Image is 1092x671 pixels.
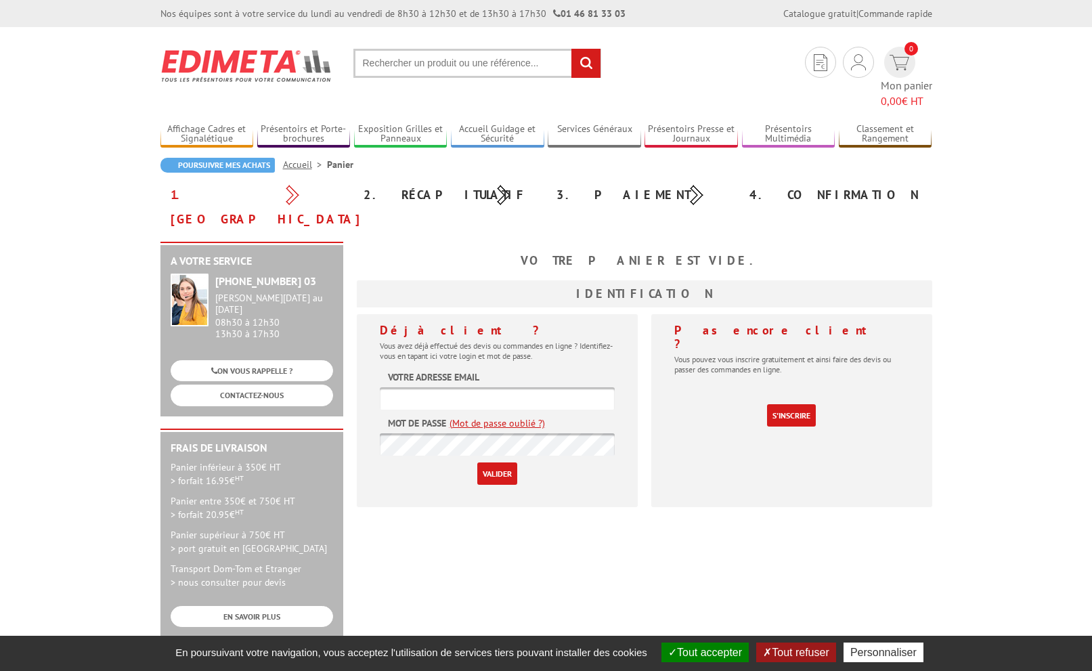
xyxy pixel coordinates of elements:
[171,442,333,454] h2: Frais de Livraison
[546,183,739,207] div: 3. Paiement
[380,341,615,361] p: Vous avez déjà effectué des devis ou commandes en ligne ? Identifiez-vous en tapant ici votre log...
[881,94,902,108] span: 0,00
[756,643,835,662] button: Tout refuser
[171,255,333,267] h2: A votre service
[783,7,932,20] div: |
[171,460,333,488] p: Panier inférieur à 350€ HT
[553,7,626,20] strong: 01 46 81 33 03
[160,41,333,91] img: Edimeta
[571,49,600,78] input: rechercher
[380,324,615,337] h4: Déjà client ?
[814,54,827,71] img: devis rapide
[354,123,447,146] a: Exposition Grilles et Panneaux
[904,42,918,56] span: 0
[171,360,333,381] a: ON VOUS RAPPELLE ?
[353,183,546,207] div: 2. Récapitulatif
[327,158,353,171] li: Panier
[160,158,275,173] a: Poursuivre mes achats
[235,473,244,483] sup: HT
[171,562,333,589] p: Transport Dom-Tom et Etranger
[742,123,835,146] a: Présentoirs Multimédia
[388,370,479,384] label: Votre adresse email
[283,158,327,171] a: Accueil
[661,643,749,662] button: Tout accepter
[548,123,641,146] a: Services Généraux
[171,542,327,555] span: > port gratuit en [GEOGRAPHIC_DATA]
[451,123,544,146] a: Accueil Guidage et Sécurité
[851,54,866,70] img: devis rapide
[674,354,909,374] p: Vous pouvez vous inscrire gratuitement et ainsi faire des devis ou passer des commandes en ligne.
[171,528,333,555] p: Panier supérieur à 750€ HT
[215,293,333,316] div: [PERSON_NAME][DATE] au [DATE]
[215,293,333,339] div: 08h30 à 12h30 13h30 à 17h30
[844,643,923,662] button: Personnaliser (fenêtre modale)
[353,49,601,78] input: Rechercher un produit ou une référence...
[839,123,932,146] a: Classement et Rangement
[171,475,244,487] span: > forfait 16.95€
[171,274,209,326] img: widget-service.jpg
[160,183,353,232] div: 1. [GEOGRAPHIC_DATA]
[357,280,932,307] h3: Identification
[388,416,446,430] label: Mot de passe
[881,93,932,109] span: € HT
[169,647,654,658] span: En poursuivant votre navigation, vous acceptez l'utilisation de services tiers pouvant installer ...
[171,508,244,521] span: > forfait 20.95€
[858,7,932,20] a: Commande rapide
[215,274,316,288] strong: [PHONE_NUMBER] 03
[739,183,932,207] div: 4. Confirmation
[881,78,932,109] span: Mon panier
[767,404,816,427] a: S'inscrire
[160,123,254,146] a: Affichage Cadres et Signalétique
[477,462,517,485] input: Valider
[890,55,909,70] img: devis rapide
[450,416,545,430] a: (Mot de passe oublié ?)
[257,123,351,146] a: Présentoirs et Porte-brochures
[171,494,333,521] p: Panier entre 350€ et 750€ HT
[235,507,244,517] sup: HT
[783,7,856,20] a: Catalogue gratuit
[521,253,768,268] b: Votre panier est vide.
[645,123,738,146] a: Présentoirs Presse et Journaux
[674,324,909,351] h4: Pas encore client ?
[171,385,333,406] a: CONTACTEZ-NOUS
[881,47,932,109] a: devis rapide 0 Mon panier 0,00€ HT
[160,7,626,20] div: Nos équipes sont à votre service du lundi au vendredi de 8h30 à 12h30 et de 13h30 à 17h30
